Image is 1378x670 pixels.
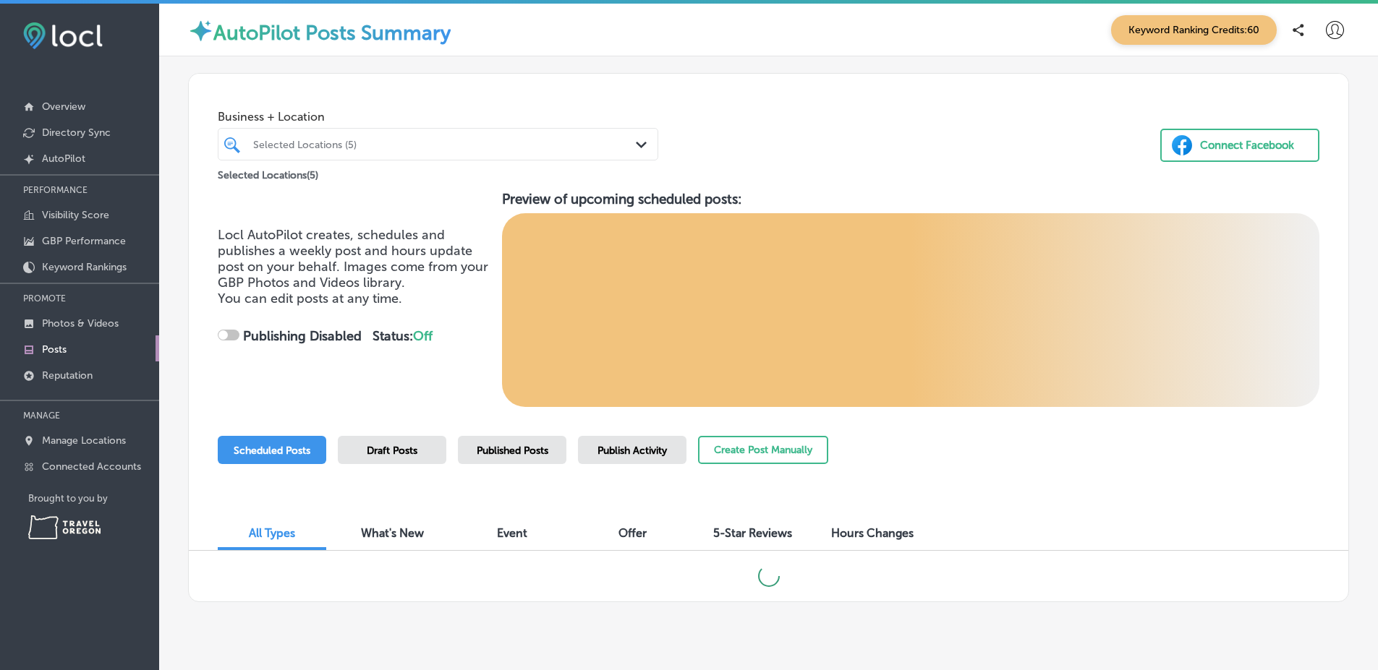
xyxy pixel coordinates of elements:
span: Draft Posts [367,444,417,457]
strong: Status: [373,328,433,344]
div: Selected Locations (5) [253,138,637,150]
label: AutoPilot Posts Summary [213,21,451,45]
span: Hours Changes [831,526,914,540]
strong: Publishing Disabled [243,328,362,344]
span: Keyword Ranking Credits: 60 [1111,15,1277,45]
span: Publish Activity [597,444,667,457]
span: Published Posts [477,444,548,457]
p: Keyword Rankings [42,261,127,273]
span: Offer [618,526,647,540]
p: Directory Sync [42,126,111,139]
p: Posts [42,343,67,356]
p: Selected Locations ( 5 ) [218,163,318,181]
p: Manage Locations [42,434,126,447]
button: Create Post Manually [698,436,828,464]
p: AutoPilot [42,153,85,165]
p: Brought to you by [28,493,159,504]
p: Photos & Videos [42,317,119,330]
p: Visibility Score [42,209,109,221]
span: You can edit posts at any time. [218,291,402,306]
p: Connected Accounts [42,460,141,473]
h3: Preview of upcoming scheduled posts: [502,191,1319,207]
span: What's New [361,526,424,540]
span: 5-Star Reviews [713,526,792,540]
span: Business + Location [218,110,658,124]
button: Connect Facebook [1160,129,1319,162]
div: Connect Facebook [1200,134,1294,156]
p: Overview [42,100,85,113]
span: All Types [249,526,295,540]
span: Scheduled Posts [234,444,310,457]
img: autopilot-icon [188,18,213,43]
p: GBP Performance [42,235,126,247]
p: Reputation [42,369,93,382]
span: Event [497,526,527,540]
span: Locl AutoPilot creates, schedules and publishes a weekly post and hours update post on your behal... [218,227,488,291]
img: fda3e92497d09a02dc62c9cd864e3231.png [23,22,103,49]
img: Travel Oregon [28,515,101,539]
span: Off [413,328,433,344]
